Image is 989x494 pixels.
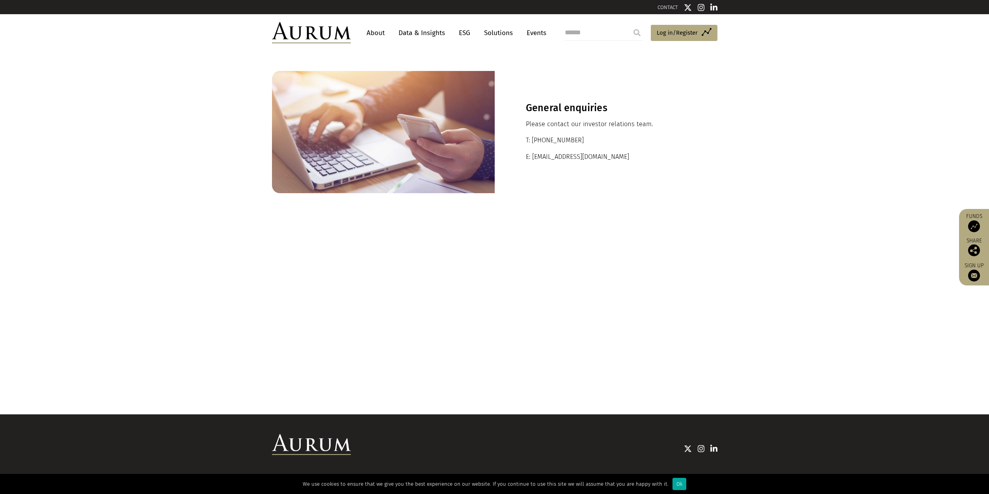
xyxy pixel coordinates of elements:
[963,262,985,281] a: Sign up
[455,26,474,40] a: ESG
[710,445,717,453] img: Linkedin icon
[480,26,517,40] a: Solutions
[651,25,717,41] a: Log in/Register
[629,25,645,41] input: Submit
[684,4,692,11] img: Twitter icon
[526,135,686,145] p: T: [PHONE_NUMBER]
[968,220,980,232] img: Access Funds
[363,26,389,40] a: About
[672,478,686,490] div: Ok
[968,270,980,281] img: Sign up to our newsletter
[963,213,985,232] a: Funds
[710,4,717,11] img: Linkedin icon
[657,28,698,37] span: Log in/Register
[526,102,686,114] h3: General enquiries
[684,445,692,453] img: Twitter icon
[272,434,351,455] img: Aurum Logo
[526,152,686,162] p: E: [EMAIL_ADDRESS][DOMAIN_NAME]
[698,4,705,11] img: Instagram icon
[963,238,985,256] div: Share
[968,244,980,256] img: Share this post
[395,26,449,40] a: Data & Insights
[272,22,351,43] img: Aurum
[523,26,546,40] a: Events
[698,445,705,453] img: Instagram icon
[526,119,686,129] p: Please contact our investor relations team.
[657,4,678,10] a: CONTACT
